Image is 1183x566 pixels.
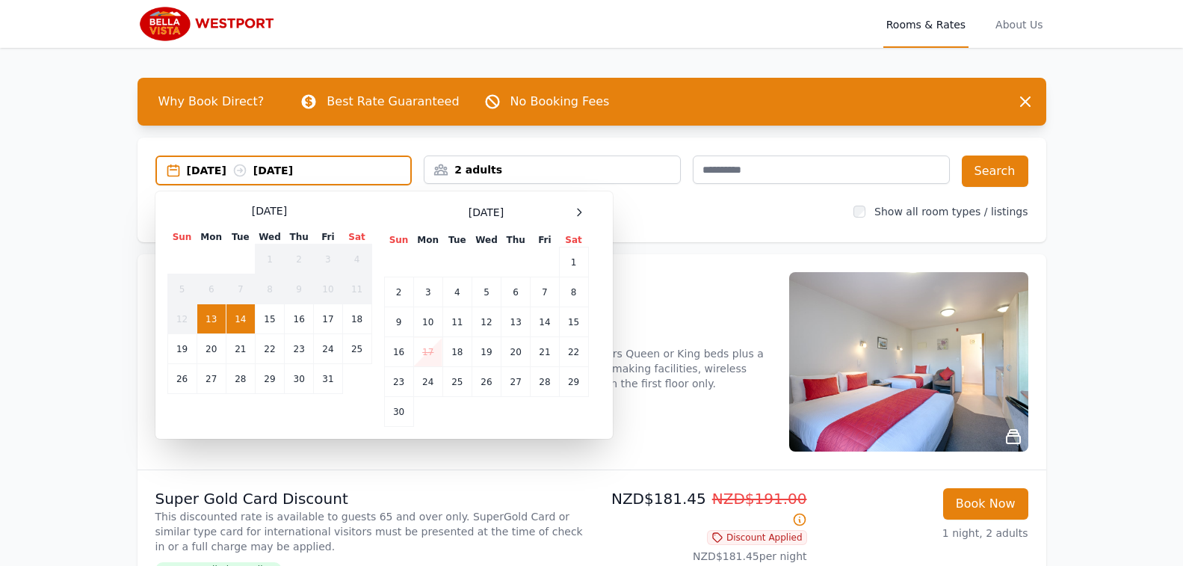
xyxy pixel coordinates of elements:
[252,203,287,218] span: [DATE]
[197,364,226,394] td: 27
[531,367,559,397] td: 28
[384,397,413,427] td: 30
[510,93,610,111] p: No Booking Fees
[384,233,413,247] th: Sun
[342,230,371,244] th: Sat
[342,304,371,334] td: 18
[285,364,314,394] td: 30
[707,530,807,545] span: Discount Applied
[384,307,413,337] td: 9
[138,6,282,42] img: Bella Vista Westport
[424,162,680,177] div: 2 adults
[167,334,197,364] td: 19
[255,244,284,274] td: 1
[226,334,255,364] td: 21
[442,233,472,247] th: Tue
[255,230,284,244] th: Wed
[559,233,588,247] th: Sat
[197,304,226,334] td: 13
[285,274,314,304] td: 9
[342,244,371,274] td: 4
[197,274,226,304] td: 6
[442,307,472,337] td: 11
[327,93,459,111] p: Best Rate Guaranteed
[712,490,807,508] span: NZD$191.00
[255,334,284,364] td: 22
[442,277,472,307] td: 4
[469,205,504,220] span: [DATE]
[226,304,255,334] td: 14
[226,364,255,394] td: 28
[472,307,501,337] td: 12
[167,230,197,244] th: Sun
[943,488,1028,520] button: Book Now
[285,334,314,364] td: 23
[501,367,531,397] td: 27
[559,307,588,337] td: 15
[413,337,442,367] td: 17
[384,367,413,397] td: 23
[531,337,559,367] td: 21
[413,307,442,337] td: 10
[559,337,588,367] td: 22
[501,277,531,307] td: 6
[285,230,314,244] th: Thu
[384,277,413,307] td: 2
[314,334,342,364] td: 24
[146,87,277,117] span: Why Book Direct?
[413,233,442,247] th: Mon
[472,233,501,247] th: Wed
[255,274,284,304] td: 8
[167,304,197,334] td: 12
[442,367,472,397] td: 25
[598,488,807,530] p: NZD$181.45
[384,337,413,367] td: 16
[314,304,342,334] td: 17
[255,304,284,334] td: 15
[342,274,371,304] td: 11
[314,364,342,394] td: 31
[167,274,197,304] td: 5
[285,304,314,334] td: 16
[187,163,411,178] div: [DATE] [DATE]
[167,364,197,394] td: 26
[559,247,588,277] td: 1
[342,334,371,364] td: 25
[874,206,1028,218] label: Show all room types / listings
[255,364,284,394] td: 29
[531,277,559,307] td: 7
[442,337,472,367] td: 18
[559,367,588,397] td: 29
[501,307,531,337] td: 13
[598,549,807,564] p: NZD$181.45 per night
[559,277,588,307] td: 8
[531,307,559,337] td: 14
[155,488,586,509] p: Super Gold Card Discount
[472,337,501,367] td: 19
[197,230,226,244] th: Mon
[226,274,255,304] td: 7
[819,526,1028,541] p: 1 night, 2 adults
[472,277,501,307] td: 5
[197,334,226,364] td: 20
[413,277,442,307] td: 3
[962,156,1028,187] button: Search
[501,337,531,367] td: 20
[314,274,342,304] td: 10
[314,244,342,274] td: 3
[314,230,342,244] th: Fri
[472,367,501,397] td: 26
[285,244,314,274] td: 2
[226,230,255,244] th: Tue
[501,233,531,247] th: Thu
[531,233,559,247] th: Fri
[155,509,586,554] p: This discounted rate is available to guests 65 and over only. SuperGold Card or similar type card...
[413,367,442,397] td: 24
